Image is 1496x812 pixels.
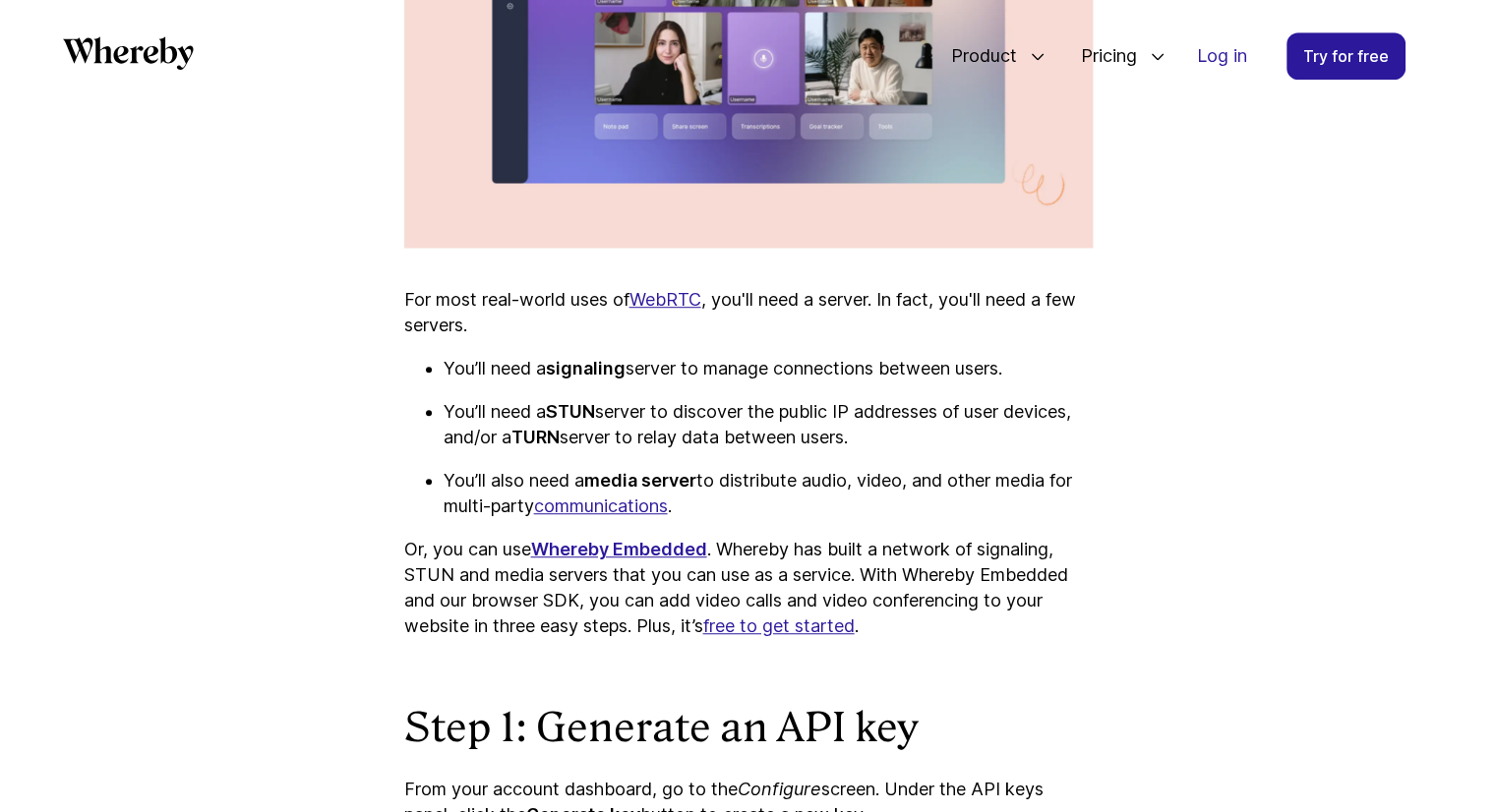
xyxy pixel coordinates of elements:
[404,537,1093,639] p: Or, you can use . Whereby has built a network of signaling, STUN and media servers that you can u...
[63,36,194,70] svg: Whereby
[1181,33,1263,79] a: Log in
[534,495,668,516] a: communications
[584,470,696,491] strong: media server
[404,704,919,751] strong: Step 1: Generate an API key
[738,779,821,799] i: Configure
[404,287,1093,338] p: For most real-world uses of , you'll need a server. In fact, you'll need a few servers.
[444,356,1093,381] p: You’ll need a server to manage connections between users.
[629,289,701,310] a: WebRTC
[931,24,1022,88] span: Product
[444,399,1093,450] p: You’ll need a server to discover the public IP addresses of user devices, and/or a server to rela...
[1287,32,1406,80] a: Try for free
[546,401,595,422] strong: STUN
[63,36,194,77] a: Whereby
[511,427,560,447] strong: TURN
[531,539,707,559] a: Whereby Embedded
[1061,24,1142,88] span: Pricing
[444,468,1093,519] p: You’ll also need a to distribute audio, video, and other media for multi-party .
[703,615,855,636] a: free to get started
[546,358,626,378] strong: signaling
